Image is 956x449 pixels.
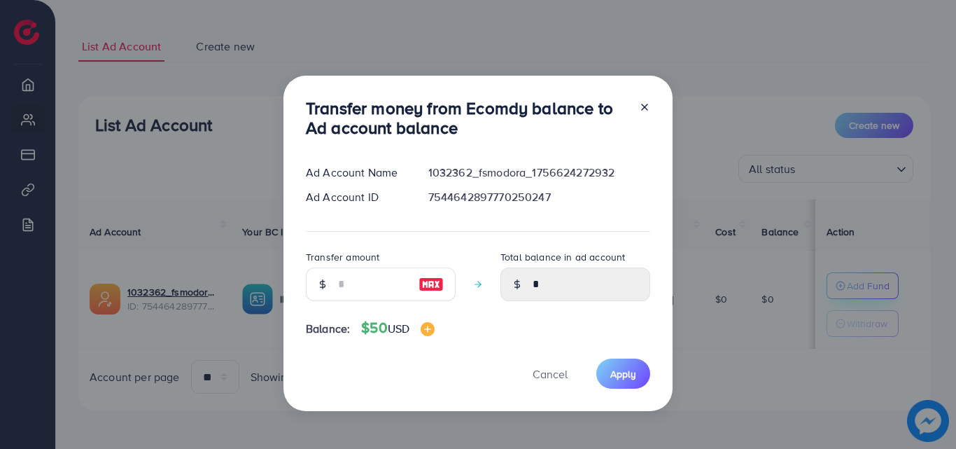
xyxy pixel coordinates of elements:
[417,189,661,205] div: 7544642897770250247
[500,250,625,264] label: Total balance in ad account
[306,321,350,337] span: Balance:
[419,276,444,293] img: image
[388,321,409,336] span: USD
[295,189,417,205] div: Ad Account ID
[596,359,650,389] button: Apply
[515,359,585,389] button: Cancel
[421,322,435,336] img: image
[306,98,628,139] h3: Transfer money from Ecomdy balance to Ad account balance
[295,165,417,181] div: Ad Account Name
[533,366,568,382] span: Cancel
[306,250,379,264] label: Transfer amount
[610,367,636,381] span: Apply
[361,319,435,337] h4: $50
[417,165,661,181] div: 1032362_fsmodora_1756624272932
